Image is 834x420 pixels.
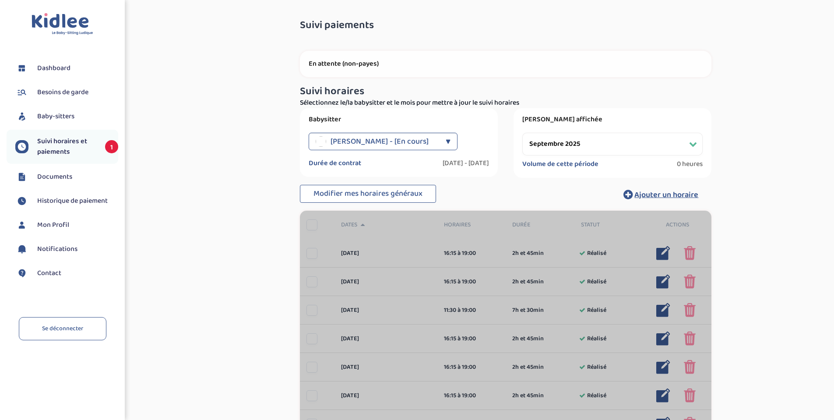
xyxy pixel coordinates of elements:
[37,268,61,279] span: Contact
[15,194,118,208] a: Historique de paiement
[15,86,28,99] img: besoin.svg
[443,159,489,168] label: [DATE] - [DATE]
[105,140,118,153] span: 1
[309,115,489,124] label: Babysitter
[446,133,450,150] div: ▼
[331,133,429,150] span: [PERSON_NAME] - [En cours]
[37,220,69,230] span: Mon Profil
[15,194,28,208] img: suivihoraire.svg
[309,60,703,68] p: En attente (non-payes)
[37,87,88,98] span: Besoins de garde
[522,160,598,169] label: Volume de cette période
[300,86,711,97] h3: Suivi horaires
[15,219,28,232] img: profil.svg
[15,62,118,75] a: Dashboard
[15,140,28,153] img: suivihoraire.svg
[634,189,698,201] span: Ajouter un horaire
[37,196,108,206] span: Historique de paiement
[15,267,118,280] a: Contact
[37,172,72,182] span: Documents
[313,187,422,200] span: Modifier mes horaires généraux
[37,136,96,157] span: Suivi horaires et paiements
[15,110,118,123] a: Baby-sitters
[37,244,77,254] span: Notifications
[15,243,118,256] a: Notifications
[37,63,70,74] span: Dashboard
[300,20,374,31] span: Suivi paiements
[37,111,74,122] span: Baby-sitters
[19,317,106,340] a: Se déconnecter
[15,170,28,184] img: documents.svg
[32,13,93,35] img: logo.svg
[610,185,711,204] button: Ajouter un horaire
[15,86,118,99] a: Besoins de garde
[677,160,703,169] span: 0 heures
[15,267,28,280] img: contact.svg
[15,62,28,75] img: dashboard.svg
[15,219,118,232] a: Mon Profil
[15,170,118,184] a: Documents
[15,243,28,256] img: notification.svg
[522,115,703,124] label: [PERSON_NAME] affichée
[15,110,28,123] img: babysitters.svg
[309,159,361,168] label: Durée de contrat
[300,98,711,108] p: Sélectionnez le/la babysitter et le mois pour mettre à jour le suivi horaires
[300,185,436,203] button: Modifier mes horaires généraux
[15,136,118,157] a: Suivi horaires et paiements 1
